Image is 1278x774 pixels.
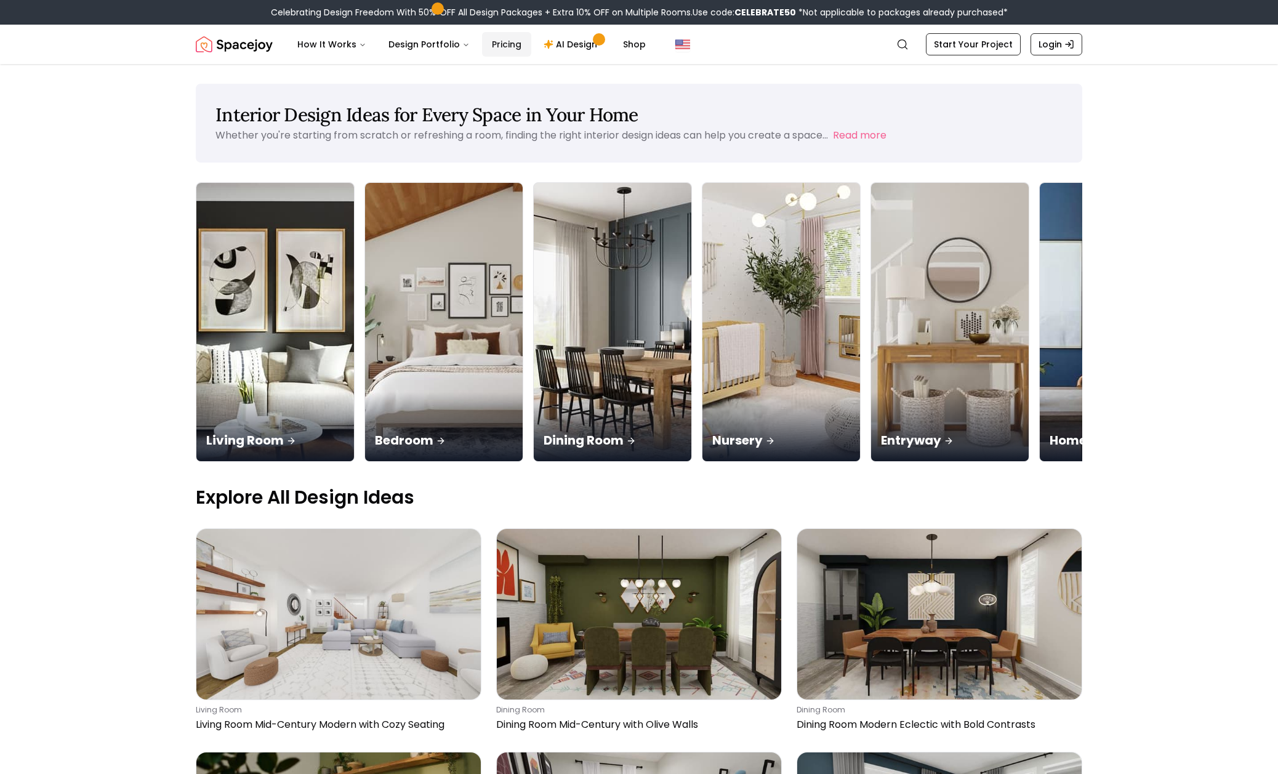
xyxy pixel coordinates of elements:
[693,6,796,18] span: Use code:
[1031,33,1082,55] a: Login
[1050,432,1188,449] p: Home Office
[712,432,850,449] p: Nursery
[196,32,273,57] img: Spacejoy Logo
[196,25,1082,64] nav: Global
[533,182,692,462] a: Dining RoomDining Room
[196,183,354,461] img: Living Room
[702,182,861,462] a: NurseryNursery
[287,32,376,57] button: How It Works
[196,486,1082,509] p: Explore All Design Ideas
[196,705,476,715] p: living room
[702,183,860,461] img: Nursery
[797,528,1082,737] a: Dining Room Modern Eclectic with Bold Contrastsdining roomDining Room Modern Eclectic with Bold C...
[215,128,828,142] p: Whether you're starting from scratch or refreshing a room, finding the right interior design idea...
[215,103,1063,126] h1: Interior Design Ideas for Every Space in Your Home
[675,37,690,52] img: United States
[870,182,1029,462] a: EntrywayEntryway
[365,183,523,461] img: Bedroom
[544,432,681,449] p: Dining Room
[496,705,777,715] p: dining room
[734,6,796,18] b: CELEBRATE50
[797,717,1077,732] p: Dining Room Modern Eclectic with Bold Contrasts
[881,432,1019,449] p: Entryway
[534,183,691,461] img: Dining Room
[496,717,777,732] p: Dining Room Mid-Century with Olive Walls
[534,32,611,57] a: AI Design
[206,432,344,449] p: Living Room
[797,705,1077,715] p: dining room
[833,128,886,143] button: Read more
[196,528,481,737] a: Living Room Mid-Century Modern with Cozy Seatingliving roomLiving Room Mid-Century Modern with Co...
[1040,183,1197,461] img: Home Office
[797,529,1082,699] img: Dining Room Modern Eclectic with Bold Contrasts
[497,529,781,699] img: Dining Room Mid-Century with Olive Walls
[379,32,480,57] button: Design Portfolio
[287,32,656,57] nav: Main
[482,32,531,57] a: Pricing
[796,6,1008,18] span: *Not applicable to packages already purchased*
[196,32,273,57] a: Spacejoy
[496,528,782,737] a: Dining Room Mid-Century with Olive Wallsdining roomDining Room Mid-Century with Olive Walls
[1039,182,1198,462] a: Home OfficeHome Office
[375,432,513,449] p: Bedroom
[196,717,476,732] p: Living Room Mid-Century Modern with Cozy Seating
[196,529,481,699] img: Living Room Mid-Century Modern with Cozy Seating
[871,183,1029,461] img: Entryway
[613,32,656,57] a: Shop
[196,182,355,462] a: Living RoomLiving Room
[271,6,1008,18] div: Celebrating Design Freedom With 50% OFF All Design Packages + Extra 10% OFF on Multiple Rooms.
[926,33,1021,55] a: Start Your Project
[364,182,523,462] a: BedroomBedroom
